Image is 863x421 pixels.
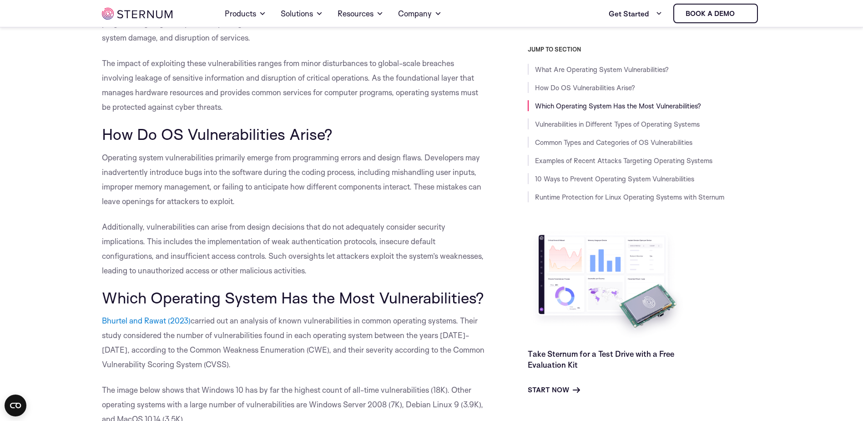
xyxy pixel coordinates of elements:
[535,175,694,183] a: 10 Ways to Prevent Operating System Vulnerabilities
[535,193,724,201] a: Runtime Protection for Linux Operating Systems with Sternum
[225,1,266,26] a: Products
[102,124,333,144] span: How Do OS Vulnerabilities Arise?
[528,349,674,370] a: Take Sternum for a Test Drive with a Free Evaluation Kit
[535,65,669,74] a: What Are Operating System Vulnerabilities?
[5,395,26,416] button: Open CMP widget
[535,102,701,110] a: Which Operating System Has the Most Vulnerabilities?
[528,228,687,341] img: Take Sternum for a Test Drive with a Free Evaluation Kit
[609,5,662,23] a: Get Started
[281,1,323,26] a: Solutions
[102,58,478,112] span: The impact of exploiting these vulnerabilities ranges from minor disturbances to global-scale bre...
[738,10,746,17] img: sternum iot
[535,120,700,128] a: Vulnerabilities in Different Types of Operating Systems
[528,46,762,53] h3: JUMP TO SECTION
[535,156,712,165] a: Examples of Recent Attacks Targeting Operating Systems
[535,138,692,147] a: Common Types and Categories of OS Vulnerabilities
[102,222,484,275] span: Additionally, vulnerabilities can arise from design decisions that do not adequately consider sec...
[398,1,442,26] a: Company
[528,385,580,395] a: Start Now
[102,316,484,369] span: carried out an analysis of known vulnerabilities in common operating systems. Their study conside...
[102,153,481,206] span: Operating system vulnerabilities primarily emerge from programming errors and design flaws. Devel...
[102,316,191,325] a: Bhurtel and Rawat (2023)
[673,4,758,23] a: Book a demo
[338,1,384,26] a: Resources
[535,83,635,92] a: How Do OS Vulnerabilities Arise?
[102,288,484,307] span: Which Operating System Has the Most Vulnerabilities?
[102,8,172,20] img: sternum iot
